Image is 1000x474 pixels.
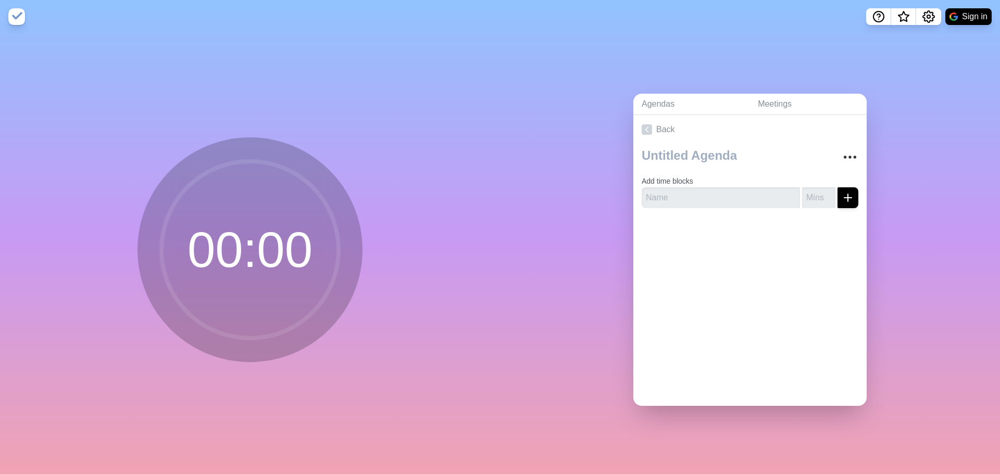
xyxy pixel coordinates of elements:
[949,12,958,21] img: google logo
[633,94,749,115] a: Agendas
[945,8,992,25] button: Sign in
[866,8,891,25] button: Help
[891,8,916,25] button: What’s new
[633,115,867,144] a: Back
[749,94,867,115] a: Meetings
[802,187,835,208] input: Mins
[840,147,860,168] button: More
[642,177,693,185] label: Add time blocks
[8,8,25,25] img: timeblocks logo
[916,8,941,25] button: Settings
[642,187,800,208] input: Name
